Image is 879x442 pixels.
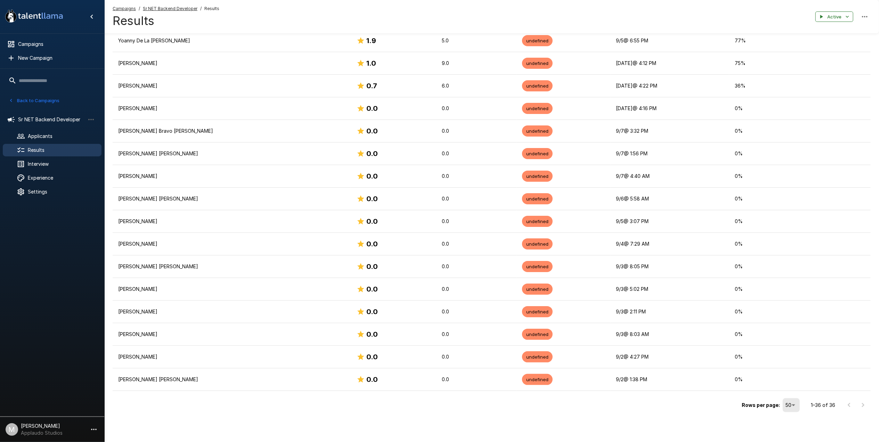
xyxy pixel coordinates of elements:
[366,238,378,249] h6: 0.0
[200,5,202,12] span: /
[610,75,729,97] td: [DATE] @ 4:22 PM
[522,331,553,338] span: undefined
[735,82,865,89] p: 36 %
[118,240,345,247] p: [PERSON_NAME]
[522,376,553,383] span: undefined
[522,241,553,247] span: undefined
[735,173,865,180] p: 0 %
[522,286,553,293] span: undefined
[442,150,511,157] p: 0.0
[442,331,511,338] p: 0.0
[811,402,835,409] p: 1–36 of 36
[610,233,729,255] td: 9/4 @ 7:29 AM
[366,35,376,46] h6: 1.9
[366,58,376,69] h6: 1.0
[118,308,345,315] p: [PERSON_NAME]
[610,255,729,278] td: 9/3 @ 8:05 PM
[610,188,729,210] td: 9/6 @ 5:58 AM
[522,218,553,225] span: undefined
[366,261,378,272] h6: 0.0
[742,402,780,409] p: Rows per page:
[522,38,553,44] span: undefined
[610,278,729,301] td: 9/3 @ 5:02 PM
[735,308,865,315] p: 0 %
[143,6,197,11] u: Sr NET Backend Developer
[366,103,378,114] h6: 0.0
[735,286,865,293] p: 0 %
[118,150,345,157] p: [PERSON_NAME] [PERSON_NAME]
[442,195,511,202] p: 0.0
[118,218,345,225] p: [PERSON_NAME]
[118,173,345,180] p: [PERSON_NAME]
[366,193,378,204] h6: 0.0
[366,374,378,385] h6: 0.0
[610,368,729,391] td: 9/2 @ 1:38 PM
[735,128,865,134] p: 0 %
[735,240,865,247] p: 0 %
[610,301,729,323] td: 9/3 @ 2:11 PM
[366,306,378,317] h6: 0.0
[442,376,511,383] p: 0.0
[366,329,378,340] h6: 0.0
[442,353,511,360] p: 0.0
[735,195,865,202] p: 0 %
[735,331,865,338] p: 0 %
[735,105,865,112] p: 0 %
[522,128,553,134] span: undefined
[366,148,378,159] h6: 0.0
[522,196,553,202] span: undefined
[118,376,345,383] p: [PERSON_NAME] [PERSON_NAME]
[610,97,729,120] td: [DATE] @ 4:16 PM
[522,309,553,315] span: undefined
[522,105,553,112] span: undefined
[366,171,378,182] h6: 0.0
[735,150,865,157] p: 0 %
[735,218,865,225] p: 0 %
[118,128,345,134] p: [PERSON_NAME] Bravo [PERSON_NAME]
[522,83,553,89] span: undefined
[442,218,511,225] p: 0.0
[118,105,345,112] p: [PERSON_NAME]
[442,37,511,44] p: 5.0
[442,128,511,134] p: 0.0
[522,173,553,180] span: undefined
[366,80,377,91] h6: 0.7
[442,82,511,89] p: 6.0
[118,331,345,338] p: [PERSON_NAME]
[118,195,345,202] p: [PERSON_NAME] [PERSON_NAME]
[442,105,511,112] p: 0.0
[366,351,378,362] h6: 0.0
[610,165,729,188] td: 9/7 @ 4:40 AM
[610,323,729,346] td: 9/3 @ 8:03 AM
[815,11,853,22] button: Active
[735,263,865,270] p: 0 %
[735,60,865,67] p: 75 %
[366,125,378,137] h6: 0.0
[118,263,345,270] p: [PERSON_NAME] [PERSON_NAME]
[366,216,378,227] h6: 0.0
[442,60,511,67] p: 9.0
[113,14,219,28] h4: Results
[735,353,865,360] p: 0 %
[442,240,511,247] p: 0.0
[610,120,729,142] td: 9/7 @ 3:32 PM
[522,263,553,270] span: undefined
[522,60,553,67] span: undefined
[204,5,219,12] span: Results
[118,286,345,293] p: [PERSON_NAME]
[442,173,511,180] p: 0.0
[442,308,511,315] p: 0.0
[610,210,729,233] td: 9/5 @ 3:07 PM
[139,5,140,12] span: /
[522,150,553,157] span: undefined
[118,37,345,44] p: Yoanny De La [PERSON_NAME]
[118,82,345,89] p: [PERSON_NAME]
[442,263,511,270] p: 0.0
[610,52,729,75] td: [DATE] @ 4:12 PM
[113,6,136,11] u: Campaigns
[522,354,553,360] span: undefined
[118,60,345,67] p: [PERSON_NAME]
[610,142,729,165] td: 9/7 @ 1:56 PM
[366,284,378,295] h6: 0.0
[735,376,865,383] p: 0 %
